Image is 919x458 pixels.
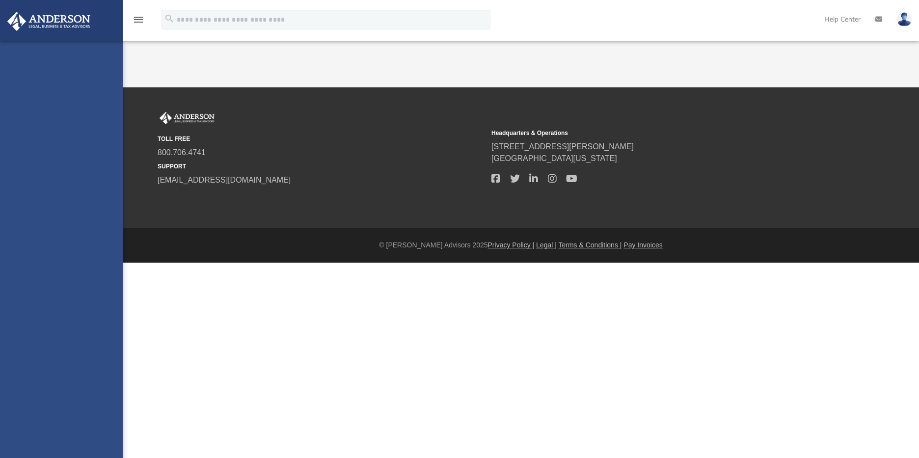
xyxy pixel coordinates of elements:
i: menu [133,14,144,26]
a: Legal | [536,241,557,249]
a: Privacy Policy | [488,241,535,249]
a: Pay Invoices [623,241,662,249]
div: © [PERSON_NAME] Advisors 2025 [123,240,919,250]
a: Terms & Conditions | [559,241,622,249]
small: Headquarters & Operations [491,129,818,137]
small: SUPPORT [158,162,485,171]
a: [GEOGRAPHIC_DATA][US_STATE] [491,154,617,162]
a: 800.706.4741 [158,148,206,157]
small: TOLL FREE [158,135,485,143]
a: menu [133,19,144,26]
img: Anderson Advisors Platinum Portal [158,112,216,125]
img: User Pic [897,12,912,27]
img: Anderson Advisors Platinum Portal [4,12,93,31]
a: [EMAIL_ADDRESS][DOMAIN_NAME] [158,176,291,184]
i: search [164,13,175,24]
a: [STREET_ADDRESS][PERSON_NAME] [491,142,634,151]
